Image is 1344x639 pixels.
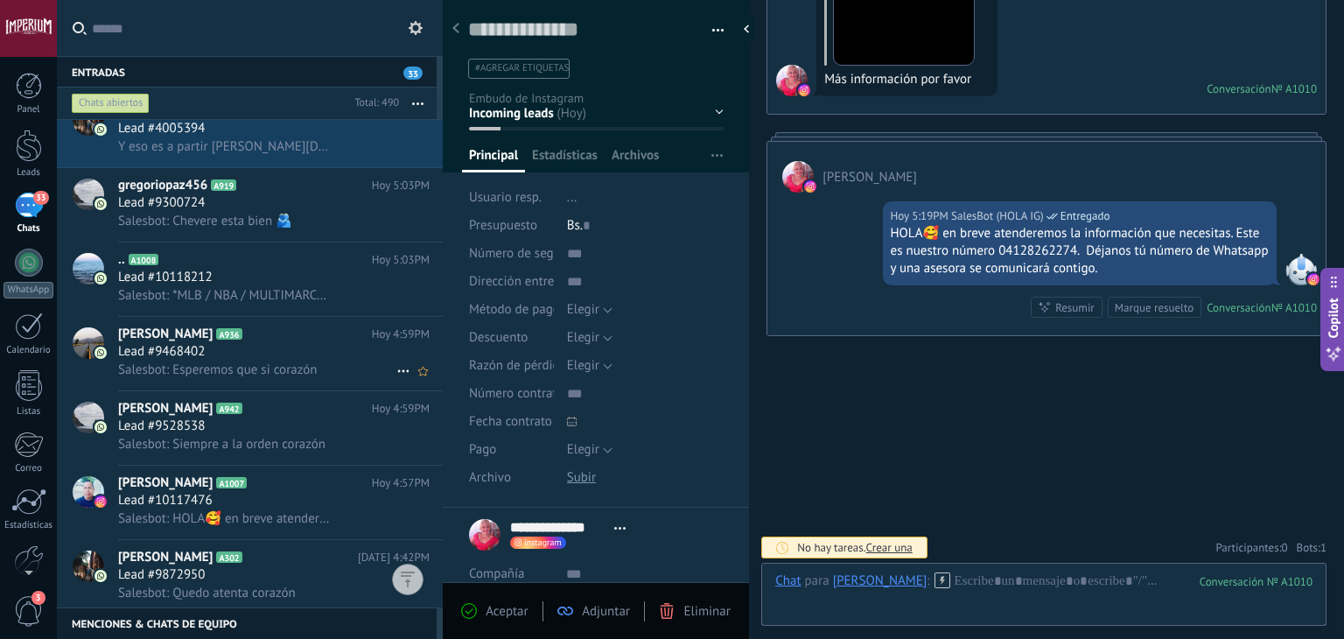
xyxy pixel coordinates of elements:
[118,138,333,155] span: Y eso es a partir [PERSON_NAME][DATE]?
[57,94,443,167] a: avatariconEl Alguacil Del FolklorHoy 5:05PMLead #4005394Y eso es a partir [PERSON_NAME][DATE]?
[94,421,107,433] img: icon
[567,296,612,324] button: Elegir
[1320,540,1326,555] span: 1
[57,317,443,390] a: avataricon[PERSON_NAME]A936Hoy 4:59PMLead #9468402Salesbot: Esperemos que si corazón
[118,549,213,566] span: [PERSON_NAME]
[567,324,612,352] button: Elegir
[951,207,1044,225] span: SalesBot (HOLA IG)
[3,167,54,179] div: Leads
[486,603,528,620] span: Aceptar
[31,591,45,605] span: 3
[524,538,562,547] span: instagram
[372,251,430,269] span: Hoy 5:03PM
[3,406,54,418] div: Listas
[372,474,430,492] span: Hoy 4:57PM
[469,443,496,456] span: Pago
[94,570,107,582] img: icon
[399,88,437,119] button: Más
[1307,273,1319,285] img: instagram.svg
[216,328,241,340] span: A936
[776,65,808,96] span: Mirla Mosqueda
[833,572,927,588] div: Mirla Mosqueda
[118,326,213,343] span: [PERSON_NAME]
[33,191,48,205] span: 33
[469,217,537,234] span: Presupuesto
[94,347,107,359] img: icon
[469,324,554,352] div: Descuento
[805,572,829,590] span: para
[118,269,213,286] span: Lead #10118212
[1271,300,1317,315] div: № A1010
[469,352,554,380] div: Razón de pérdida
[118,510,333,527] span: Salesbot: HOLA🥰 en breve atenderemos la información que necesitas. Este es nuestro número 0412826...
[1325,298,1342,339] span: Copilot
[469,560,553,588] div: Compañía
[927,572,929,590] span: :
[403,67,423,80] span: 33
[372,177,430,194] span: Hoy 5:03PM
[118,362,317,378] span: Salesbot: Esperemos que si corazón
[3,345,54,356] div: Calendario
[57,540,443,614] a: avataricon[PERSON_NAME]A302[DATE] 4:42PMLead #9872950Salesbot: Quedo atenta corazón
[567,436,612,464] button: Elegir
[1271,81,1317,96] div: № A1010
[1215,540,1287,555] a: Participantes:0
[72,93,150,114] div: Chats abiertos
[469,275,568,288] span: Dirección entrega
[469,247,604,260] span: Número de seguimiento
[347,95,399,112] div: Total: 490
[57,391,443,465] a: avataricon[PERSON_NAME]A942Hoy 4:59PMLead #9528538Salesbot: Siempre a la orden corazón
[469,471,511,484] span: Archivo
[118,436,325,453] span: Salesbot: Siempre a la orden corazón
[129,254,159,265] span: A1008
[94,495,107,508] img: icon
[612,147,659,172] span: Archivos
[216,551,241,563] span: A302
[469,303,560,316] span: Método de pago
[824,71,990,88] div: Más información por favor
[469,296,554,324] div: Método de pago
[118,566,205,584] span: Lead #9872950
[3,463,54,474] div: Correo
[3,520,54,531] div: Estadísticas
[118,343,205,361] span: Lead #9468402
[683,603,730,620] span: Eliminar
[57,242,443,316] a: avataricon..A1008Hoy 5:03PMLead #10118212Salesbot: *MLB / NBA / MULTIMARCA / F1 (M-L)* 👕 DOCENA: ...
[118,251,125,269] span: ..
[469,240,554,268] div: Número de seguimiento
[1297,540,1326,555] span: Bots:
[1200,574,1312,589] div: 1010
[532,147,598,172] span: Estadísticas
[118,120,205,137] span: Lead #4005394
[3,104,54,116] div: Panel
[1207,300,1271,315] div: Conversación
[582,603,630,620] span: Adjuntar
[797,540,913,555] div: No hay tareas.
[216,477,247,488] span: A1007
[57,56,437,88] div: Entradas
[469,408,554,436] div: Fecha contrato
[118,194,205,212] span: Lead #9300724
[118,418,205,435] span: Lead #9528538
[469,184,554,212] div: Usuario resp.
[3,223,54,235] div: Chats
[567,357,599,374] span: Elegir
[3,282,53,298] div: WhatsApp
[567,212,724,240] div: Bs.
[118,287,333,304] span: Salesbot: *MLB / NBA / MULTIMARCA / F1 (M-L)* 👕 DOCENA: 114$ (9,5$c/u) MEDIA DOCENA: 63$ (10,5$c/...
[94,272,107,284] img: icon
[372,326,430,343] span: Hoy 4:59PM
[57,607,437,639] div: Menciones & Chats de equipo
[1060,207,1110,225] span: Entregado
[475,62,569,74] span: #agregar etiquetas
[372,400,430,418] span: Hoy 4:59PM
[469,359,566,372] span: Razón de pérdida
[469,464,554,492] div: Archivo
[469,387,563,400] span: Número contrato
[469,331,528,344] span: Descuento
[211,179,236,191] span: A919
[118,177,207,194] span: gregoriopaz456
[1207,81,1271,96] div: Conversación
[1282,540,1288,555] span: 0
[216,403,241,414] span: A942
